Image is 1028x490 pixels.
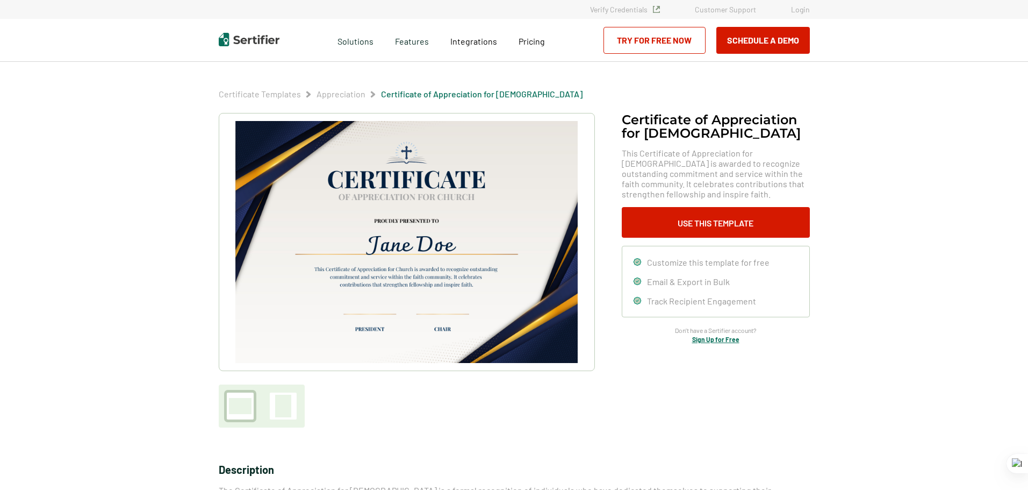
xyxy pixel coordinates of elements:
[395,33,429,47] span: Features
[519,33,545,47] a: Pricing
[647,257,770,267] span: Customize this template for free
[317,89,365,99] a: Appreciation
[219,33,279,46] img: Sertifier | Digital Credentialing Platform
[519,36,545,46] span: Pricing
[622,113,810,140] h1: Certificate of Appreciation for [DEMOGRAPHIC_DATA]​
[647,276,730,287] span: Email & Export in Bulk
[675,325,757,336] span: Don’t have a Sertifier account?
[450,33,497,47] a: Integrations
[622,207,810,238] button: Use This Template
[695,5,756,14] a: Customer Support
[235,121,577,363] img: Certificate of Appreciation for Church​
[219,89,301,99] a: Certificate Templates
[219,89,583,100] div: Breadcrumb
[450,36,497,46] span: Integrations
[647,296,756,306] span: Track Recipient Engagement
[337,33,373,47] span: Solutions
[653,6,660,13] img: Verified
[219,463,274,476] span: Description
[381,89,583,99] a: Certificate of Appreciation for [DEMOGRAPHIC_DATA]​
[590,5,660,14] a: Verify Credentials
[692,336,739,343] a: Sign Up for Free
[622,148,810,199] span: This Certificate of Appreciation for [DEMOGRAPHIC_DATA] is awarded to recognize outstanding commi...
[791,5,810,14] a: Login
[603,27,706,54] a: Try for Free Now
